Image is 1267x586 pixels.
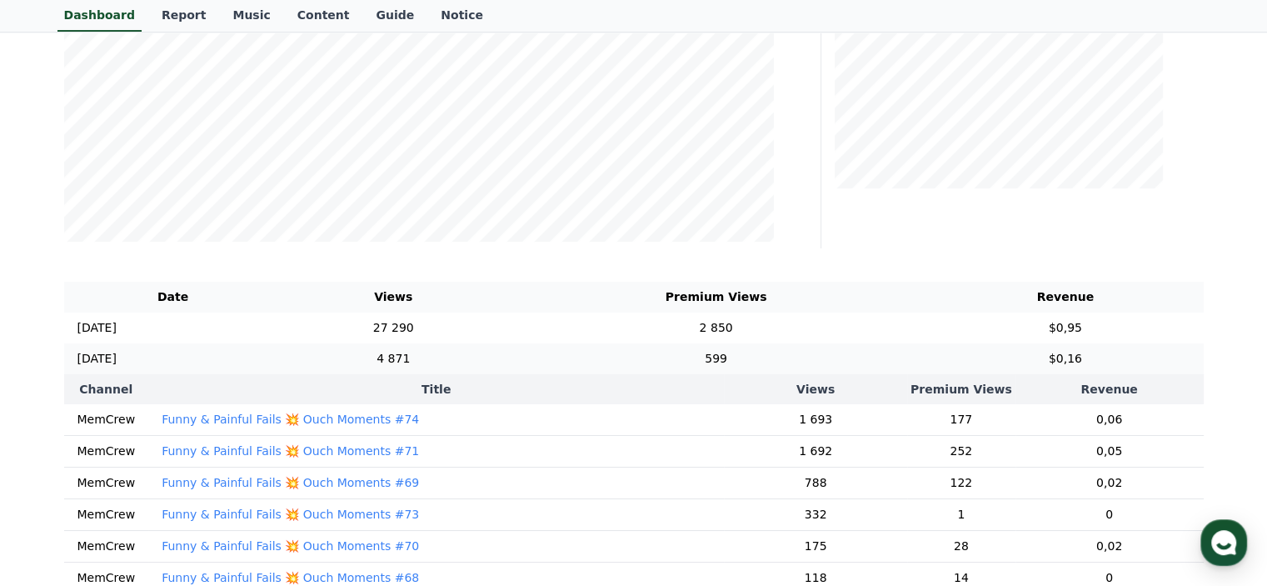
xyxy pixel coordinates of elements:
td: 4 871 [282,343,505,374]
th: Revenue [927,282,1203,313]
td: 175 [724,530,907,562]
button: Funny & Painful Fails 💥 Ouch Moments #70 [162,538,419,554]
th: Channel [64,374,149,404]
a: Home [5,448,110,489]
td: 0,02 [1015,467,1204,498]
td: MemCrew [64,404,149,436]
span: Home [42,473,72,486]
td: 122 [907,467,1015,498]
td: 0,05 [1015,435,1204,467]
td: MemCrew [64,467,149,498]
span: Settings [247,473,287,486]
td: 1 693 [724,404,907,436]
td: 252 [907,435,1015,467]
p: [DATE] [77,350,117,368]
span: Messages [138,473,187,487]
td: MemCrew [64,498,149,530]
button: Funny & Painful Fails 💥 Ouch Moments #73 [162,506,419,523]
a: Settings [215,448,320,489]
td: 1 692 [724,435,907,467]
th: Views [724,374,907,404]
td: MemCrew [64,435,149,467]
td: 332 [724,498,907,530]
td: $0,16 [927,343,1203,374]
th: Premium Views [505,282,927,313]
th: Date [64,282,282,313]
td: $0,95 [927,313,1203,343]
button: Funny & Painful Fails 💥 Ouch Moments #68 [162,569,419,586]
button: Funny & Painful Fails 💥 Ouch Moments #69 [162,474,419,491]
td: 0,06 [1015,404,1204,436]
td: 27 290 [282,313,505,343]
td: 0 [1015,498,1204,530]
td: MemCrew [64,530,149,562]
td: 0,02 [1015,530,1204,562]
td: 2 850 [505,313,927,343]
a: Messages [110,448,215,489]
td: 788 [724,467,907,498]
td: 599 [505,343,927,374]
td: 1 [907,498,1015,530]
td: 28 [907,530,1015,562]
th: Title [148,374,724,404]
button: Funny & Painful Fails 💥 Ouch Moments #74 [162,411,419,428]
th: Premium Views [907,374,1015,404]
p: [DATE] [77,319,117,337]
th: Views [282,282,505,313]
td: 177 [907,404,1015,436]
th: Revenue [1015,374,1204,404]
button: Funny & Painful Fails 💥 Ouch Moments #71 [162,443,419,459]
